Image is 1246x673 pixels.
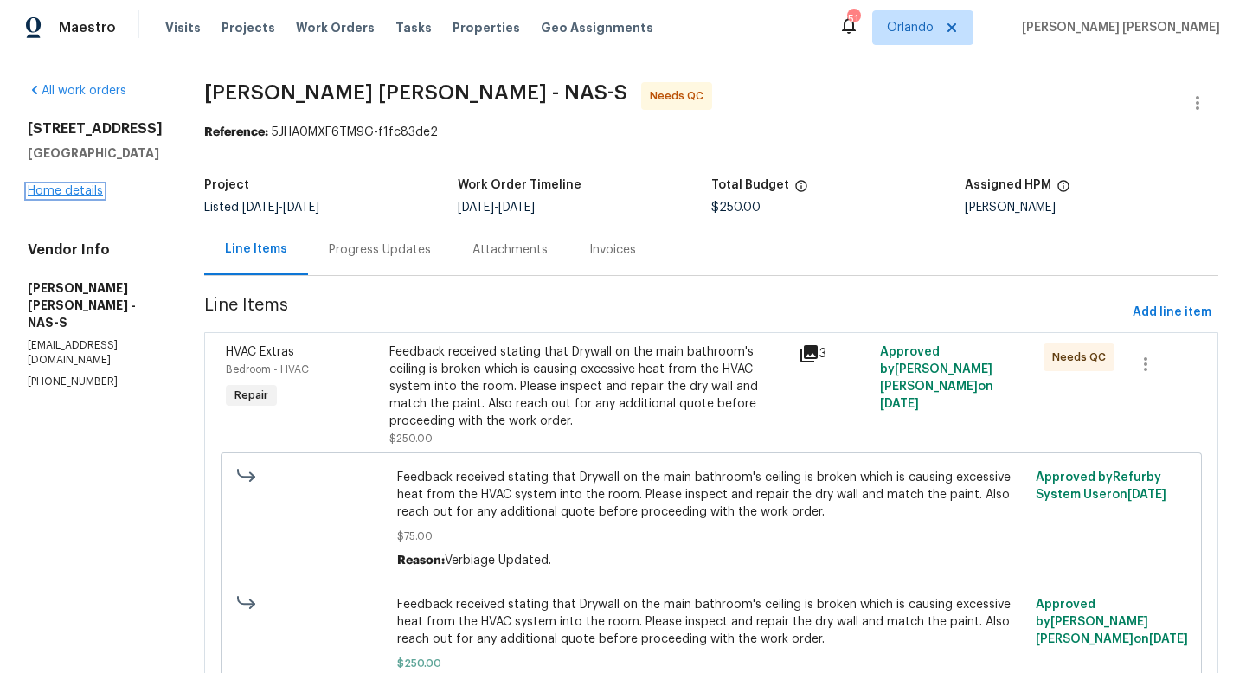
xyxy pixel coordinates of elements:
[1052,349,1113,366] span: Needs QC
[458,179,581,191] h5: Work Order Timeline
[1126,297,1218,329] button: Add line item
[389,433,433,444] span: $250.00
[28,338,163,368] p: [EMAIL_ADDRESS][DOMAIN_NAME]
[799,343,870,364] div: 3
[228,387,275,404] span: Repair
[650,87,710,105] span: Needs QC
[204,126,268,138] b: Reference:
[1036,471,1166,501] span: Approved by Refurby System User on
[711,202,761,214] span: $250.00
[965,202,1218,214] div: [PERSON_NAME]
[880,398,919,410] span: [DATE]
[458,202,535,214] span: -
[397,469,1026,521] span: Feedback received stating that Drywall on the main bathroom's ceiling is broken which is causing ...
[28,375,163,389] p: [PHONE_NUMBER]
[458,202,494,214] span: [DATE]
[28,185,103,197] a: Home details
[397,596,1026,648] span: Feedback received stating that Drywall on the main bathroom's ceiling is broken which is causing ...
[1015,19,1220,36] span: [PERSON_NAME] [PERSON_NAME]
[329,241,431,259] div: Progress Updates
[28,85,126,97] a: All work orders
[204,124,1218,141] div: 5JHA0MXF6TM9G-f1fc83de2
[1149,633,1188,645] span: [DATE]
[222,19,275,36] span: Projects
[965,179,1051,191] h5: Assigned HPM
[1133,302,1211,324] span: Add line item
[204,202,319,214] span: Listed
[397,554,445,567] span: Reason:
[453,19,520,36] span: Properties
[28,120,163,138] h2: [STREET_ADDRESS]
[711,179,789,191] h5: Total Budget
[541,19,653,36] span: Geo Assignments
[397,528,1026,545] span: $75.00
[242,202,319,214] span: -
[472,241,548,259] div: Attachments
[242,202,279,214] span: [DATE]
[589,241,636,259] div: Invoices
[28,279,163,331] h5: [PERSON_NAME] [PERSON_NAME] - NAS-S
[204,82,627,103] span: [PERSON_NAME] [PERSON_NAME] - NAS-S
[283,202,319,214] span: [DATE]
[389,343,788,430] div: Feedback received stating that Drywall on the main bathroom's ceiling is broken which is causing ...
[1057,179,1070,202] span: The hpm assigned to this work order.
[225,240,287,258] div: Line Items
[28,241,163,259] h4: Vendor Info
[395,22,432,34] span: Tasks
[887,19,934,36] span: Orlando
[296,19,375,36] span: Work Orders
[847,10,859,28] div: 51
[1036,599,1188,645] span: Approved by [PERSON_NAME] [PERSON_NAME] on
[794,179,808,202] span: The total cost of line items that have been proposed by Opendoor. This sum includes line items th...
[204,179,249,191] h5: Project
[165,19,201,36] span: Visits
[204,297,1126,329] span: Line Items
[28,144,163,162] h5: [GEOGRAPHIC_DATA]
[397,655,1026,672] span: $250.00
[226,346,294,358] span: HVAC Extras
[880,346,993,410] span: Approved by [PERSON_NAME] [PERSON_NAME] on
[498,202,535,214] span: [DATE]
[59,19,116,36] span: Maestro
[445,554,551,567] span: Verbiage Updated.
[226,364,309,375] span: Bedroom - HVAC
[1127,489,1166,501] span: [DATE]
